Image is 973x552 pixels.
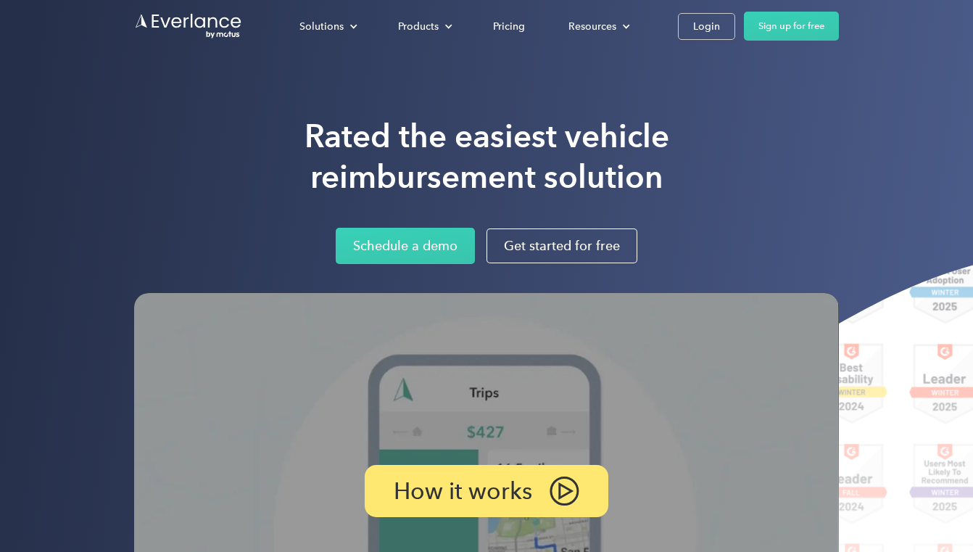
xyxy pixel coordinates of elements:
[305,116,669,197] h1: Rated the easiest vehicle reimbursement solution
[398,17,439,36] div: Products
[336,228,475,264] a: Schedule a demo
[693,17,720,36] div: Login
[479,14,539,39] a: Pricing
[134,12,243,40] a: Go to homepage
[678,13,735,40] a: Login
[299,17,344,36] div: Solutions
[744,12,839,41] a: Sign up for free
[493,17,525,36] div: Pricing
[568,17,616,36] div: Resources
[486,228,637,263] a: Get started for free
[394,482,532,500] p: How it works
